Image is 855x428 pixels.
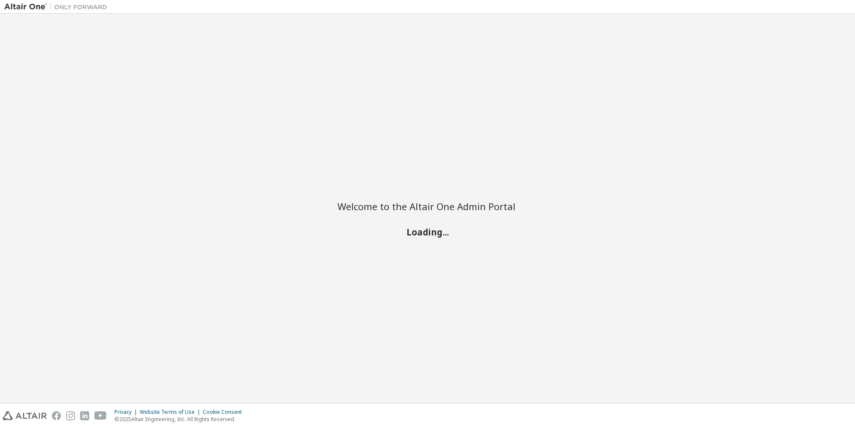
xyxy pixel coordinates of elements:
h2: Welcome to the Altair One Admin Portal [337,200,518,212]
img: instagram.svg [66,411,75,420]
p: © 2025 Altair Engineering, Inc. All Rights Reserved. [114,416,247,423]
img: linkedin.svg [80,411,89,420]
div: Cookie Consent [203,409,247,416]
img: facebook.svg [52,411,61,420]
img: altair_logo.svg [3,411,47,420]
img: Altair One [4,3,111,11]
img: youtube.svg [94,411,107,420]
div: Privacy [114,409,140,416]
h2: Loading... [337,226,518,238]
div: Website Terms of Use [140,409,203,416]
